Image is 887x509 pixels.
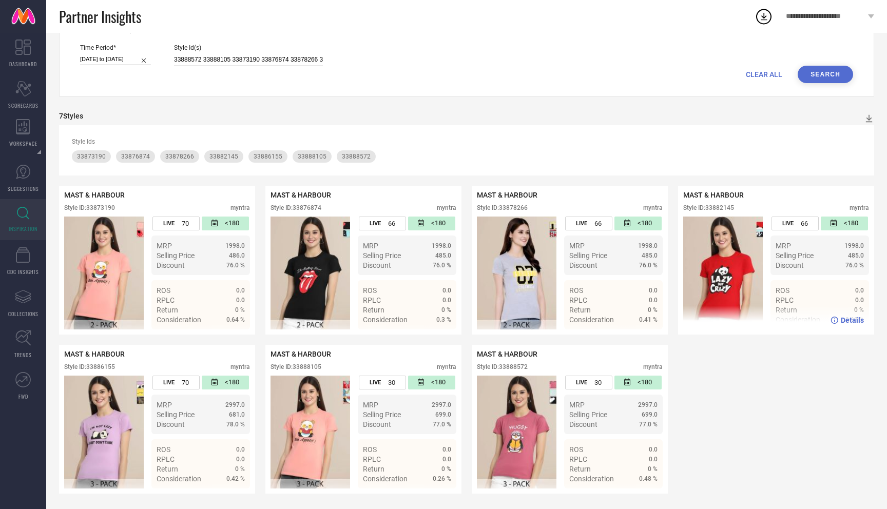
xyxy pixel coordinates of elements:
span: ROS [363,445,377,454]
span: 33888572 [342,153,371,160]
span: 0.64 % [226,316,245,323]
div: Number of days since the style was first listed on the platform [614,217,662,230]
span: RPLC [569,296,587,304]
img: Style preview image [477,217,556,329]
div: Number of days since the style was first listed on the platform [821,217,868,230]
span: 33888105 [298,153,326,160]
span: Details [634,493,658,501]
div: Click to view image [64,376,144,488]
div: Click to view image [683,217,763,329]
span: CLEAR ALL [746,70,782,79]
span: Selling Price [569,251,607,260]
span: MRP [776,242,791,250]
span: 485.0 [642,252,658,259]
span: Discount [363,420,391,428]
span: 485.0 [435,252,451,259]
span: Selling Price [363,251,401,260]
div: myntra [230,363,250,370]
span: 76.0 % [845,262,864,269]
span: ROS [569,445,583,454]
span: Consideration [569,316,614,324]
span: Selling Price [157,251,195,260]
span: MRP [569,242,585,250]
span: MAST & HARBOUR [64,191,125,199]
span: Return [569,306,591,314]
span: 0.0 [855,287,864,294]
a: Details [624,334,658,342]
span: RPLC [363,455,381,463]
span: 0.0 [649,297,658,304]
span: ROS [569,286,583,295]
span: Consideration [157,475,201,483]
div: Number of days since the style was first listed on the platform [202,376,249,389]
span: MAST & HARBOUR [64,350,125,358]
span: Discount [363,261,391,269]
span: MAST & HARBOUR [477,191,537,199]
span: LIVE [370,220,381,227]
span: ROS [363,286,377,295]
div: myntra [643,363,663,370]
span: MRP [157,242,172,250]
span: FWD [18,393,28,400]
span: Discount [157,420,185,428]
div: Click to view image [477,376,556,488]
div: Number of days since the style was first listed on the platform [408,376,455,389]
span: LIVE [163,220,175,227]
span: WORKSPACE [9,140,37,147]
span: <180 [638,378,652,387]
div: Style ID: 33888105 [271,363,321,370]
span: 0.0 [236,287,245,294]
div: Style Ids [72,138,861,145]
span: 0.42 % [226,475,245,482]
div: Number of days the style has been live on the platform [152,376,200,389]
span: 30 [388,379,395,386]
div: Number of days the style has been live on the platform [772,217,819,230]
span: 76.0 % [226,262,245,269]
span: COLLECTIONS [8,310,38,318]
span: 0.0 [236,297,245,304]
span: Discount [569,261,597,269]
span: Return [157,306,178,314]
span: Selling Price [363,410,401,419]
span: 0.0 [236,446,245,453]
span: Details [222,493,245,501]
div: Click to view image [271,217,350,329]
span: Consideration [157,316,201,324]
span: CDC INSIGHTS [7,268,39,276]
span: 0 % [648,306,658,314]
span: TRENDS [14,351,32,359]
span: Selling Price [157,410,195,419]
span: Details [222,334,245,342]
span: 76.0 % [639,262,658,269]
span: DASHBOARD [9,60,37,68]
div: Number of days the style has been live on the platform [359,376,406,389]
span: 0 % [235,306,245,314]
span: Details [428,334,451,342]
div: Number of days since the style was first listed on the platform [202,217,249,230]
span: Return [363,465,384,473]
span: 486.0 [229,252,245,259]
span: 0.0 [236,456,245,463]
div: Style ID: 33882145 [683,204,734,211]
a: Details [211,493,245,501]
div: myntra [850,204,869,211]
span: 0 % [441,306,451,314]
span: Discount [157,261,185,269]
span: 0 % [648,465,658,473]
span: Consideration [569,475,614,483]
span: 33876874 [121,153,150,160]
span: 1998.0 [638,242,658,249]
span: 33882145 [209,153,238,160]
div: Number of days the style has been live on the platform [565,376,612,389]
div: myntra [230,204,250,211]
span: MRP [569,401,585,409]
a: Details [624,493,658,501]
span: 0.26 % [433,475,451,482]
span: 699.0 [435,411,451,418]
span: Partner Insights [59,6,141,27]
span: <180 [638,219,652,228]
span: 33878266 [165,153,194,160]
img: Style preview image [477,376,556,488]
span: 1998.0 [844,242,864,249]
span: 0 % [235,465,245,473]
